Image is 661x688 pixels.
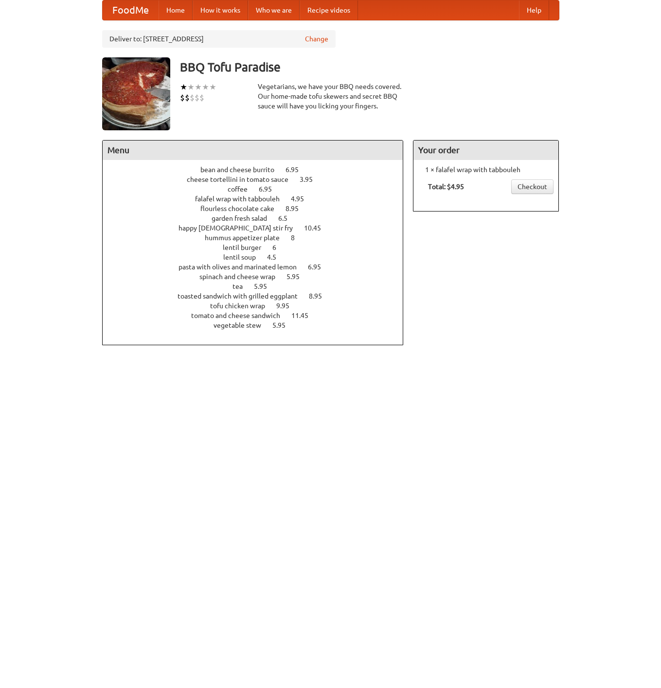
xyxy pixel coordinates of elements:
[200,205,317,212] a: flourless chocolate cake 8.95
[214,321,304,329] a: vegetable stew 5.95
[178,292,307,300] span: toasted sandwich with grilled eggplant
[223,244,271,251] span: lentil burger
[191,312,290,319] span: tomato and cheese sandwich
[223,253,294,261] a: lentil soup 4.5
[200,166,284,174] span: bean and cheese burrito
[195,195,289,203] span: falafel wrap with tabbouleh
[210,302,275,310] span: tofu chicken wrap
[254,282,277,290] span: 5.95
[286,205,308,212] span: 8.95
[428,183,464,191] b: Total: $4.95
[210,302,307,310] a: tofu chicken wrap 9.95
[413,141,558,160] h4: Your order
[267,253,286,261] span: 4.5
[304,224,331,232] span: 10.45
[179,263,306,271] span: pasta with olives and marinated lemon
[102,30,336,48] div: Deliver to: [STREET_ADDRESS]
[191,312,326,319] a: tomato and cheese sandwich 11.45
[103,141,403,160] h4: Menu
[187,176,331,183] a: cheese tortellini in tomato sauce 3.95
[179,224,303,232] span: happy [DEMOGRAPHIC_DATA] stir fry
[180,57,559,77] h3: BBQ Tofu Paradise
[190,92,195,103] li: $
[232,282,285,290] a: tea 5.95
[202,82,209,92] li: ★
[258,82,404,111] div: Vegetarians, we have your BBQ needs covered. Our home-made tofu skewers and secret BBQ sauce will...
[195,92,199,103] li: $
[248,0,300,20] a: Who we are
[179,224,339,232] a: happy [DEMOGRAPHIC_DATA] stir fry 10.45
[276,302,299,310] span: 9.95
[180,82,187,92] li: ★
[102,57,170,130] img: angular.jpg
[195,195,322,203] a: falafel wrap with tabbouleh 4.95
[511,179,554,194] a: Checkout
[232,282,252,290] span: tea
[223,253,266,261] span: lentil soup
[200,205,284,212] span: flourless chocolate cake
[291,312,318,319] span: 11.45
[179,263,339,271] a: pasta with olives and marinated lemon 6.95
[187,82,195,92] li: ★
[272,321,295,329] span: 5.95
[228,185,290,193] a: coffee 6.95
[519,0,549,20] a: Help
[300,0,358,20] a: Recipe videos
[286,166,308,174] span: 6.95
[291,234,304,242] span: 8
[259,185,282,193] span: 6.95
[178,292,340,300] a: toasted sandwich with grilled eggplant 8.95
[193,0,248,20] a: How it works
[205,234,289,242] span: hummus appetizer plate
[187,176,298,183] span: cheese tortellini in tomato sauce
[291,195,314,203] span: 4.95
[278,214,297,222] span: 6.5
[185,92,190,103] li: $
[305,34,328,44] a: Change
[223,244,294,251] a: lentil burger 6
[195,82,202,92] li: ★
[200,166,317,174] a: bean and cheese burrito 6.95
[199,273,318,281] a: spinach and cheese wrap 5.95
[199,273,285,281] span: spinach and cheese wrap
[103,0,159,20] a: FoodMe
[199,92,204,103] li: $
[159,0,193,20] a: Home
[212,214,277,222] span: garden fresh salad
[180,92,185,103] li: $
[286,273,309,281] span: 5.95
[205,234,313,242] a: hummus appetizer plate 8
[214,321,271,329] span: vegetable stew
[418,165,554,175] li: 1 × falafel wrap with tabbouleh
[300,176,322,183] span: 3.95
[209,82,216,92] li: ★
[308,263,331,271] span: 6.95
[272,244,286,251] span: 6
[228,185,257,193] span: coffee
[309,292,332,300] span: 8.95
[212,214,305,222] a: garden fresh salad 6.5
